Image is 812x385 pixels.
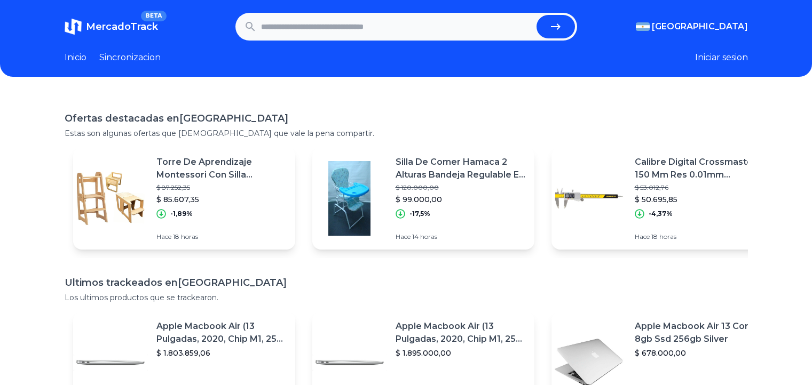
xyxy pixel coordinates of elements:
p: Los ultimos productos que se trackearon. [65,292,748,303]
p: Calibre Digital Crossmaster 150 Mm Res 0.01mm 9936520 [635,156,765,181]
p: Apple Macbook Air 13 Core I5 8gb Ssd 256gb Silver [635,320,765,346]
a: Featured imageTorre De Aprendizaje Montessori Con Silla Montessori$ 87.252,35$ 85.607,35-1,89%Hac... [73,147,295,250]
p: Estas son algunas ofertas que [DEMOGRAPHIC_DATA] que vale la pena compartir. [65,128,748,139]
img: Featured image [551,161,626,236]
p: -4,37% [649,210,673,218]
p: $ 53.012,76 [635,183,765,192]
p: $ 85.607,35 [156,194,287,205]
a: Inicio [65,51,86,64]
p: Apple Macbook Air (13 Pulgadas, 2020, Chip M1, 256 Gb De Ssd, 8 Gb De Ram) - Plata [396,320,526,346]
p: $ 1.895.000,00 [396,348,526,358]
button: [GEOGRAPHIC_DATA] [636,20,748,33]
button: Iniciar sesion [695,51,748,64]
a: Featured imageCalibre Digital Crossmaster 150 Mm Res 0.01mm 9936520$ 53.012,76$ 50.695,85-4,37%Ha... [551,147,774,250]
img: Argentina [636,22,650,31]
span: MercadoTrack [86,21,158,33]
span: [GEOGRAPHIC_DATA] [652,20,748,33]
span: BETA [141,11,166,21]
img: Featured image [312,161,387,236]
p: -1,89% [170,210,193,218]
p: Silla De Comer Hamaca 2 Alturas Bandeja Regulable En Distanc [396,156,526,181]
p: $ 99.000,00 [396,194,526,205]
p: $ 1.803.859,06 [156,348,287,358]
h1: Ofertas destacadas en [GEOGRAPHIC_DATA] [65,111,748,126]
p: -17,5% [409,210,430,218]
p: $ 678.000,00 [635,348,765,358]
p: $ 50.695,85 [635,194,765,205]
p: $ 120.000,00 [396,183,526,192]
h1: Ultimos trackeados en [GEOGRAPHIC_DATA] [65,275,748,290]
p: $ 87.252,35 [156,183,287,192]
a: MercadoTrackBETA [65,18,158,35]
a: Sincronizacion [99,51,161,64]
p: Hace 18 horas [156,232,287,241]
a: Featured imageSilla De Comer Hamaca 2 Alturas Bandeja Regulable En Distanc$ 120.000,00$ 99.000,00... [312,147,534,250]
p: Torre De Aprendizaje Montessori Con Silla Montessori [156,156,287,181]
img: Featured image [73,161,148,236]
p: Apple Macbook Air (13 Pulgadas, 2020, Chip M1, 256 Gb De Ssd, 8 Gb De Ram) - Plata [156,320,287,346]
p: Hace 14 horas [396,232,526,241]
img: MercadoTrack [65,18,82,35]
p: Hace 18 horas [635,232,765,241]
